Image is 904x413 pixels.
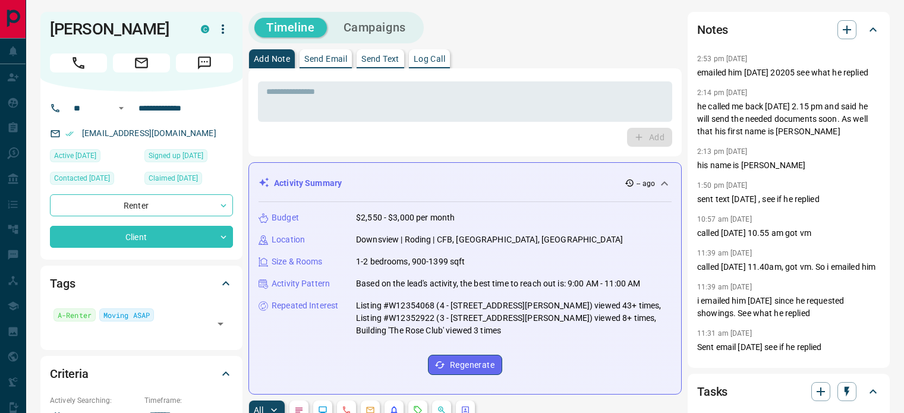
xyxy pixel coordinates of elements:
span: Signed up [DATE] [149,150,203,162]
span: Claimed [DATE] [149,172,198,184]
div: Wed Aug 20 2025 [144,149,233,166]
p: Sent email [DATE] see if he replied [697,341,880,354]
p: Location [272,234,305,246]
h2: Criteria [50,364,89,383]
p: 11:31 am [DATE] [697,329,752,338]
div: Tasks [697,377,880,406]
button: Open [114,101,128,115]
div: Notes [697,15,880,44]
p: Listing #W12354068 (4 - [STREET_ADDRESS][PERSON_NAME]) viewed 43+ times, Listing #W12352922 (3 - ... [356,299,672,337]
div: Wed Aug 20 2025 [144,172,233,188]
p: 1-2 bedrooms, 900-1399 sqft [356,256,465,268]
span: A-Renter [58,309,92,321]
button: Open [212,316,229,332]
div: condos.ca [201,25,209,33]
h1: [PERSON_NAME] [50,20,183,39]
span: Moving ASAP [103,309,150,321]
p: Downsview | Roding | CFB, [GEOGRAPHIC_DATA], [GEOGRAPHIC_DATA] [356,234,623,246]
p: called [DATE] 11.40am, got vm. So i emailed him [697,261,880,273]
div: Activity Summary-- ago [259,172,672,194]
h2: Tags [50,274,75,293]
button: Regenerate [428,355,502,375]
p: called [DATE] 10.55 am got vm [697,227,880,239]
p: 11:39 am [DATE] [697,283,752,291]
p: i emailed him [DATE] since he requested showings. See what he replied [697,295,880,320]
p: Size & Rooms [272,256,323,268]
a: [EMAIL_ADDRESS][DOMAIN_NAME] [82,128,216,138]
p: 10:57 am [DATE] [697,215,752,223]
span: Active [DATE] [54,150,96,162]
div: Criteria [50,360,233,388]
span: Contacted [DATE] [54,172,110,184]
span: Call [50,53,107,72]
p: 1:50 pm [DATE] [697,181,748,190]
h2: Tasks [697,382,727,401]
p: Add Note [254,55,290,63]
div: Client [50,226,233,248]
p: Based on the lead's activity, the best time to reach out is: 9:00 AM - 11:00 AM [356,278,640,290]
p: his name is [PERSON_NAME] [697,159,880,172]
svg: Email Verified [65,130,74,138]
button: Timeline [254,18,327,37]
p: Repeated Interest [272,299,338,312]
h2: Notes [697,20,728,39]
span: Email [113,53,170,72]
p: $2,550 - $3,000 per month [356,212,455,224]
div: Tags [50,269,233,298]
div: Fri Sep 12 2025 [50,172,138,188]
p: 2:53 pm [DATE] [697,55,748,63]
p: he called me back [DATE] 2.15 pm and said he will send the needed documents soon. As well that hi... [697,100,880,138]
div: Renter [50,194,233,216]
span: Message [176,53,233,72]
div: Wed Oct 08 2025 [50,149,138,166]
p: emailed him [DATE] 20205 see what he replied [697,67,880,79]
button: Campaigns [332,18,418,37]
p: -- ago [637,178,655,189]
p: Timeframe: [144,395,233,406]
p: 2:14 pm [DATE] [697,89,748,97]
p: 2:13 pm [DATE] [697,147,748,156]
p: Send Text [361,55,399,63]
p: Activity Summary [274,177,342,190]
p: Log Call [414,55,445,63]
p: Send Email [304,55,347,63]
p: sent text [DATE] , see if he replied [697,193,880,206]
p: 11:39 am [DATE] [697,249,752,257]
p: Actively Searching: [50,395,138,406]
p: Activity Pattern [272,278,330,290]
p: Budget [272,212,299,224]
